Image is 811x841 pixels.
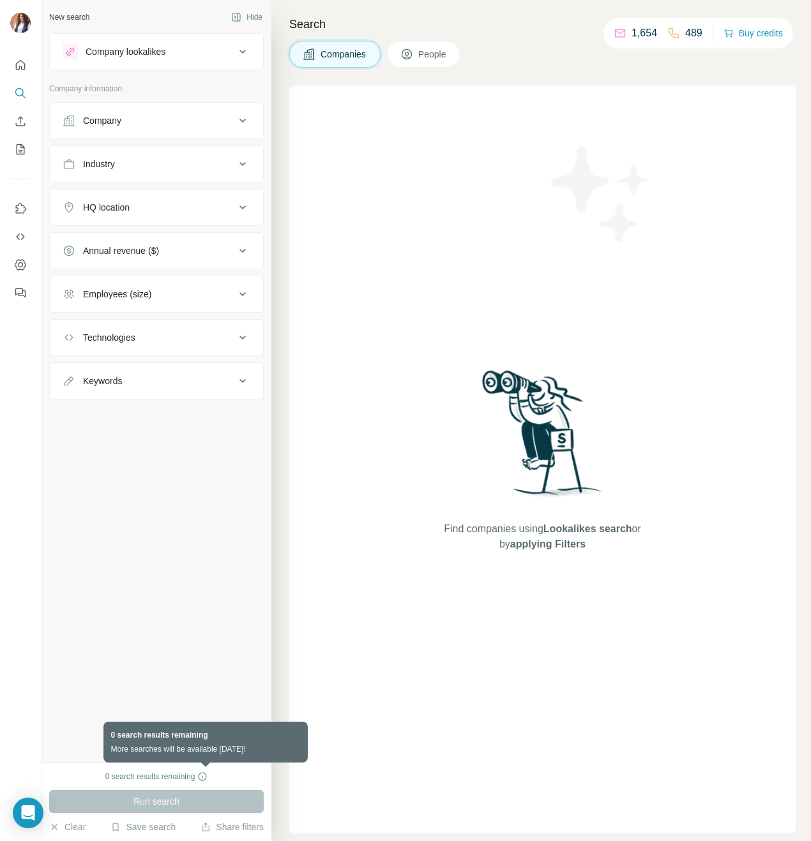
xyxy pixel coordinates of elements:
div: Open Intercom Messenger [13,798,43,828]
button: Company lookalikes [50,36,263,67]
button: Company [50,105,263,136]
p: 1,654 [632,26,657,41]
span: Companies [321,48,367,61]
div: HQ location [83,201,130,214]
button: Dashboard [10,253,31,276]
button: Feedback [10,281,31,304]
div: Company [83,114,121,127]
button: Use Surfe API [10,225,31,248]
button: Annual revenue ($) [50,235,263,266]
button: Save search [110,821,176,833]
button: HQ location [50,192,263,223]
button: Use Surfe on LinkedIn [10,197,31,220]
button: Employees (size) [50,279,263,309]
div: New search [49,11,89,23]
div: Technologies [83,331,135,344]
div: 0 search results remaining [105,771,208,782]
span: People [418,48,448,61]
span: Find companies using or by [440,521,644,552]
div: Company lookalikes [86,45,165,58]
button: Quick start [10,54,31,77]
button: Buy credits [724,24,783,42]
p: Company information [49,83,264,94]
img: Surfe Illustration - Woman searching with binoculars [476,367,609,509]
button: Search [10,82,31,105]
button: Clear [49,821,86,833]
button: Share filters [201,821,264,833]
button: Enrich CSV [10,110,31,133]
button: Technologies [50,322,263,353]
div: Industry [83,158,115,170]
span: Lookalikes search [543,523,632,534]
div: Keywords [83,375,122,387]
h4: Search [289,15,796,33]
button: Keywords [50,366,263,396]
button: Hide [222,8,271,27]
div: Annual revenue ($) [83,244,159,257]
button: Industry [50,149,263,179]
span: applying Filters [510,539,586,549]
p: 489 [685,26,702,41]
button: My lists [10,138,31,161]
div: Employees (size) [83,288,151,301]
img: Avatar [10,13,31,33]
img: Surfe Illustration - Stars [543,137,658,251]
